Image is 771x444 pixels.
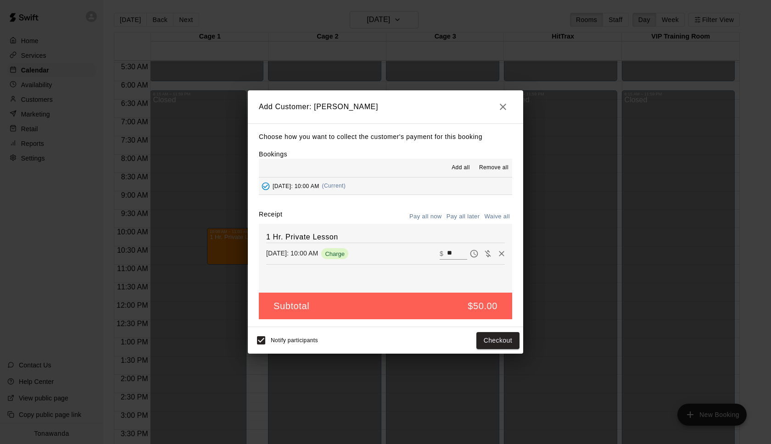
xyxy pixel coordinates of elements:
[481,249,495,257] span: Waive payment
[259,178,512,194] button: Added - Collect Payment[DATE]: 10:00 AM(Current)
[446,161,475,175] button: Add all
[259,179,273,193] button: Added - Collect Payment
[259,131,512,143] p: Choose how you want to collect the customer's payment for this booking
[444,210,482,224] button: Pay all later
[274,300,309,312] h5: Subtotal
[440,249,443,258] p: $
[273,183,319,189] span: [DATE]: 10:00 AM
[482,210,512,224] button: Waive all
[495,247,508,261] button: Remove
[271,338,318,344] span: Notify participants
[259,150,287,158] label: Bookings
[475,161,512,175] button: Remove all
[322,183,346,189] span: (Current)
[476,332,520,349] button: Checkout
[452,163,470,172] span: Add all
[321,250,348,257] span: Charge
[467,249,481,257] span: Pay later
[468,300,497,312] h5: $50.00
[266,249,318,258] p: [DATE]: 10:00 AM
[479,163,508,172] span: Remove all
[259,210,282,224] label: Receipt
[266,231,505,243] h6: 1 Hr. Private Lesson
[248,90,523,123] h2: Add Customer: [PERSON_NAME]
[407,210,444,224] button: Pay all now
